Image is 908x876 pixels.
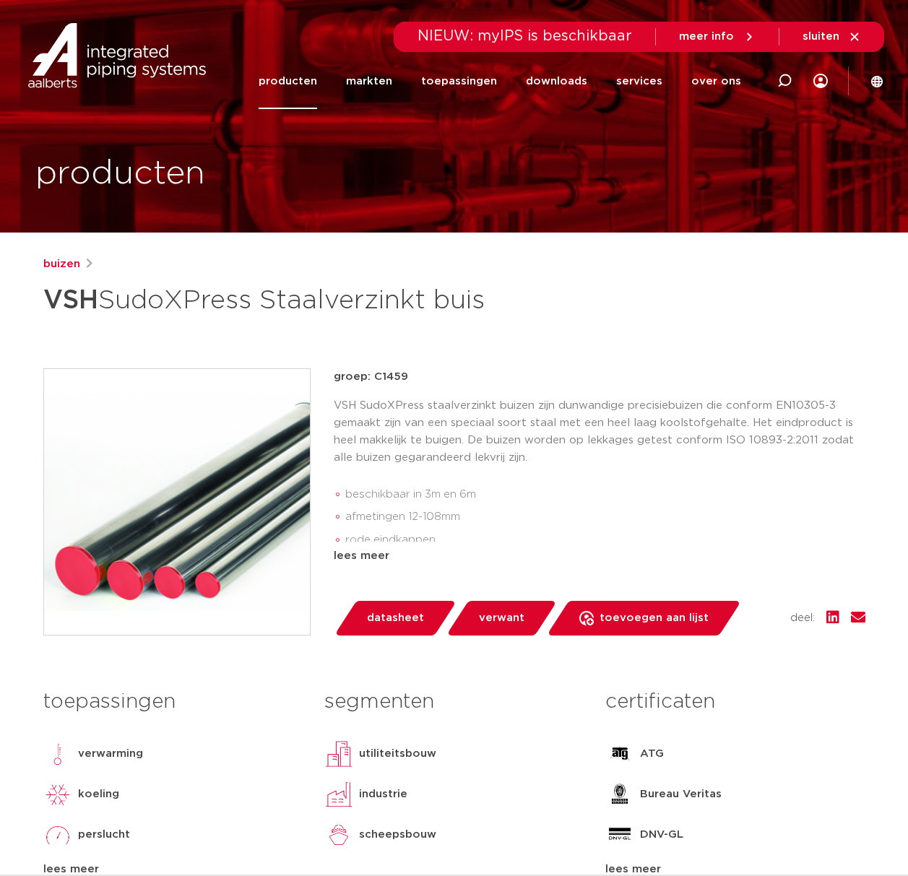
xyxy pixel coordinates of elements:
[44,369,310,635] img: Product Image for VSH SudoXPress Staalverzinkt buis
[679,31,734,42] span: meer info
[605,740,634,768] img: ATG
[359,826,436,844] p: scheepsbouw
[691,53,741,109] a: over ons
[334,397,865,467] p: VSH SudoXPress staalverzinkt buizen zijn dunwandige precisiebuizen die conform EN10305-3 gemaakt ...
[334,368,865,386] p: groep: C1459
[446,601,557,636] a: verwant
[78,826,130,844] p: perslucht
[605,820,634,849] img: DNV-GL
[324,740,353,768] img: utiliteitsbouw
[479,607,524,630] span: verwant
[43,740,72,768] img: verwarming
[345,483,865,506] li: beschikbaar in 3m en 6m
[324,820,353,849] img: scheepsbouw
[640,826,683,844] p: DNV-GL
[605,780,634,809] img: Bureau Veritas
[803,31,839,42] span: sluiten
[43,780,72,809] img: koeling
[43,688,303,716] h3: toepassingen
[259,53,317,109] a: producten
[78,786,119,803] p: koeling
[359,745,436,763] p: utiliteitsbouw
[259,53,741,109] nav: Menu
[35,151,205,197] h1: producten
[43,279,586,322] h1: SudoXPress Staalverzinkt buis
[367,607,424,630] span: datasheet
[334,547,865,565] div: lees meer
[43,287,98,313] strong: VSH
[421,53,497,109] a: toepassingen
[640,786,722,803] p: Bureau Veritas
[526,53,587,109] a: downloads
[324,780,353,809] img: industrie
[78,745,143,763] p: verwarming
[803,30,861,43] a: sluiten
[43,820,72,849] img: perslucht
[679,30,756,43] a: meer info
[418,29,632,43] span: NIEUW: myIPS is beschikbaar
[43,256,80,273] a: buizen
[346,53,392,109] a: markten
[605,688,865,716] h3: certificaten
[600,607,709,630] span: toevoegen aan lijst
[345,529,865,552] li: rode eindkappen
[616,53,662,109] a: services
[359,786,407,803] p: industrie
[324,688,584,716] h3: segmenten
[790,610,815,627] span: deel:
[334,601,457,636] a: datasheet
[345,506,865,529] li: afmetingen 12-108mm
[640,745,664,763] p: ATG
